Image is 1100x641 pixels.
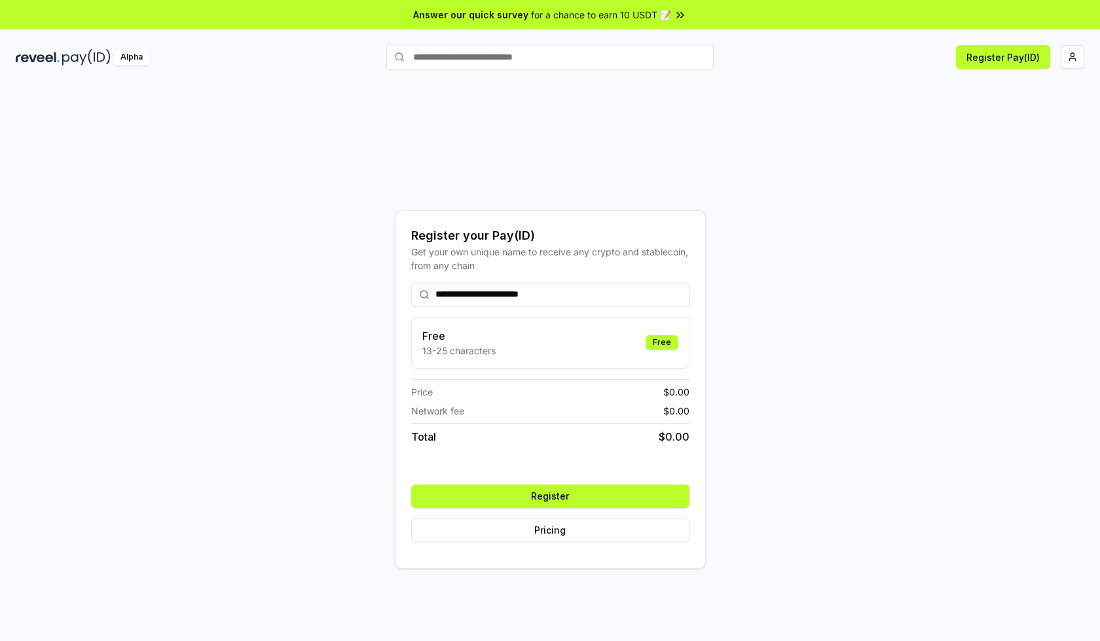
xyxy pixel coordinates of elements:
div: Free [646,335,678,350]
img: pay_id [62,49,111,65]
span: Price [411,385,433,399]
button: Pricing [411,519,689,542]
span: Answer our quick survey [413,8,528,22]
button: Register Pay(ID) [956,45,1050,69]
span: $ 0.00 [663,404,689,418]
span: $ 0.00 [663,385,689,399]
span: $ 0.00 [659,429,689,445]
div: Register your Pay(ID) [411,227,689,245]
div: Get your own unique name to receive any crypto and stablecoin, from any chain [411,245,689,272]
h3: Free [422,328,496,344]
span: Network fee [411,404,464,418]
span: Total [411,429,436,445]
p: 13-25 characters [422,344,496,357]
div: Alpha [113,49,150,65]
span: for a chance to earn 10 USDT 📝 [531,8,671,22]
img: reveel_dark [16,49,60,65]
button: Register [411,485,689,508]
